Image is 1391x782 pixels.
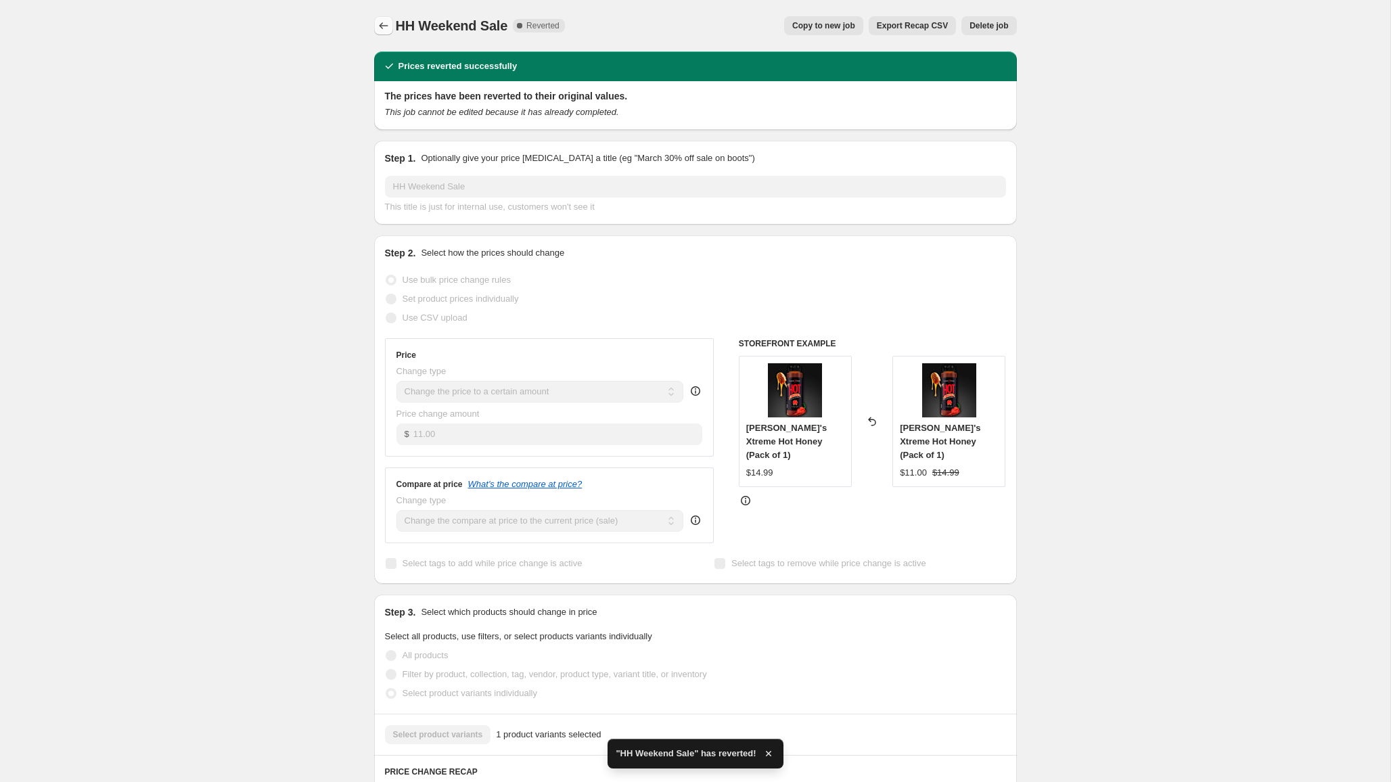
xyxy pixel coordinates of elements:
[385,766,1006,777] h6: PRICE CHANGE RECAP
[689,384,702,398] div: help
[385,202,595,212] span: This title is just for internal use, customers won't see it
[396,18,508,33] span: HH Weekend Sale
[385,246,416,260] h2: Step 2.
[900,423,980,460] span: [PERSON_NAME]'s Xtreme Hot Honey (Pack of 1)
[900,466,927,480] div: $11.00
[616,747,756,760] span: "HH Weekend Sale" has reverted!
[970,20,1008,31] span: Delete job
[731,558,926,568] span: Select tags to remove while price change is active
[468,479,583,489] button: What's the compare at price?
[746,423,827,460] span: [PERSON_NAME]'s Xtreme Hot Honey (Pack of 1)
[385,176,1006,198] input: 30% off holiday sale
[385,631,652,641] span: Select all products, use filters, or select products variants individually
[396,350,416,361] h3: Price
[496,728,601,741] span: 1 product variants selected
[739,338,1006,349] h6: STOREFRONT EXAMPLE
[413,423,702,445] input: 80.00
[396,366,447,376] span: Change type
[403,669,707,679] span: Filter by product, collection, tag, vendor, product type, variant title, or inventory
[792,20,855,31] span: Copy to new job
[405,429,409,439] span: $
[403,650,449,660] span: All products
[385,89,1006,103] h2: The prices have been reverted to their original values.
[385,605,416,619] h2: Step 3.
[421,246,564,260] p: Select how the prices should change
[403,294,519,304] span: Set product prices individually
[403,558,583,568] span: Select tags to add while price change is active
[869,16,956,35] button: Export Recap CSV
[398,60,518,73] h2: Prices reverted successfully
[932,466,959,480] strike: $14.99
[403,275,511,285] span: Use bulk price change rules
[385,107,619,117] i: This job cannot be edited because it has already completed.
[421,605,597,619] p: Select which products should change in price
[922,363,976,417] img: Elijah_s_Xtreme_Hot_Honey_80x.webp
[396,479,463,490] h3: Compare at price
[403,688,537,698] span: Select product variants individually
[689,513,702,527] div: help
[784,16,863,35] button: Copy to new job
[768,363,822,417] img: Elijah_s_Xtreme_Hot_Honey_80x.webp
[961,16,1016,35] button: Delete job
[421,152,754,165] p: Optionally give your price [MEDICAL_DATA] a title (eg "March 30% off sale on boots")
[526,20,560,31] span: Reverted
[396,409,480,419] span: Price change amount
[396,495,447,505] span: Change type
[385,152,416,165] h2: Step 1.
[403,313,468,323] span: Use CSV upload
[877,20,948,31] span: Export Recap CSV
[746,466,773,480] div: $14.99
[374,16,393,35] button: Price change jobs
